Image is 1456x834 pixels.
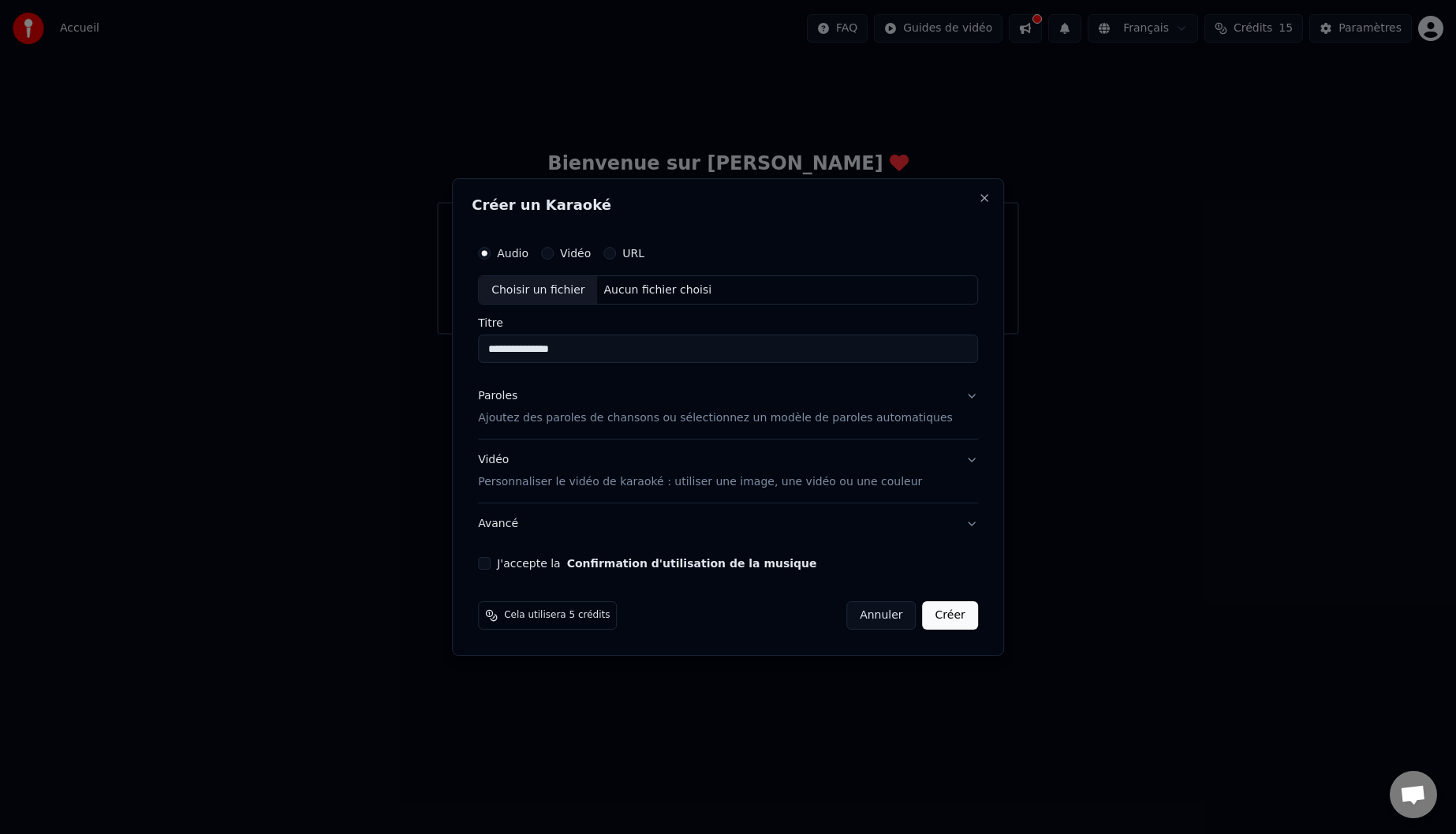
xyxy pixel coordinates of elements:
button: Créer [923,601,978,630]
span: Cela utilisera 5 crédits [504,609,610,622]
label: Audio [497,248,528,259]
div: Aucun fichier choisi [598,282,719,298]
p: Personnaliser le vidéo de karaoké : utiliser une image, une vidéo ou une couleur [478,474,922,490]
div: Paroles [478,389,517,405]
button: Annuler [846,601,916,630]
label: Titre [478,318,978,329]
button: Avancé [478,503,978,544]
label: Vidéo [560,248,591,259]
button: J'accepte la [567,558,817,569]
div: Choisir un fichier [479,276,597,305]
label: URL [622,248,644,259]
label: J'accepte la [497,558,816,569]
p: Ajoutez des paroles de chansons ou sélectionnez un modèle de paroles automatiques [478,411,953,427]
h2: Créer un Karaoké [472,198,984,212]
button: VidéoPersonnaliser le vidéo de karaoké : utiliser une image, une vidéo ou une couleur [478,440,978,503]
div: Vidéo [478,453,922,491]
button: ParolesAjoutez des paroles de chansons ou sélectionnez un modèle de paroles automatiques [478,376,978,439]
